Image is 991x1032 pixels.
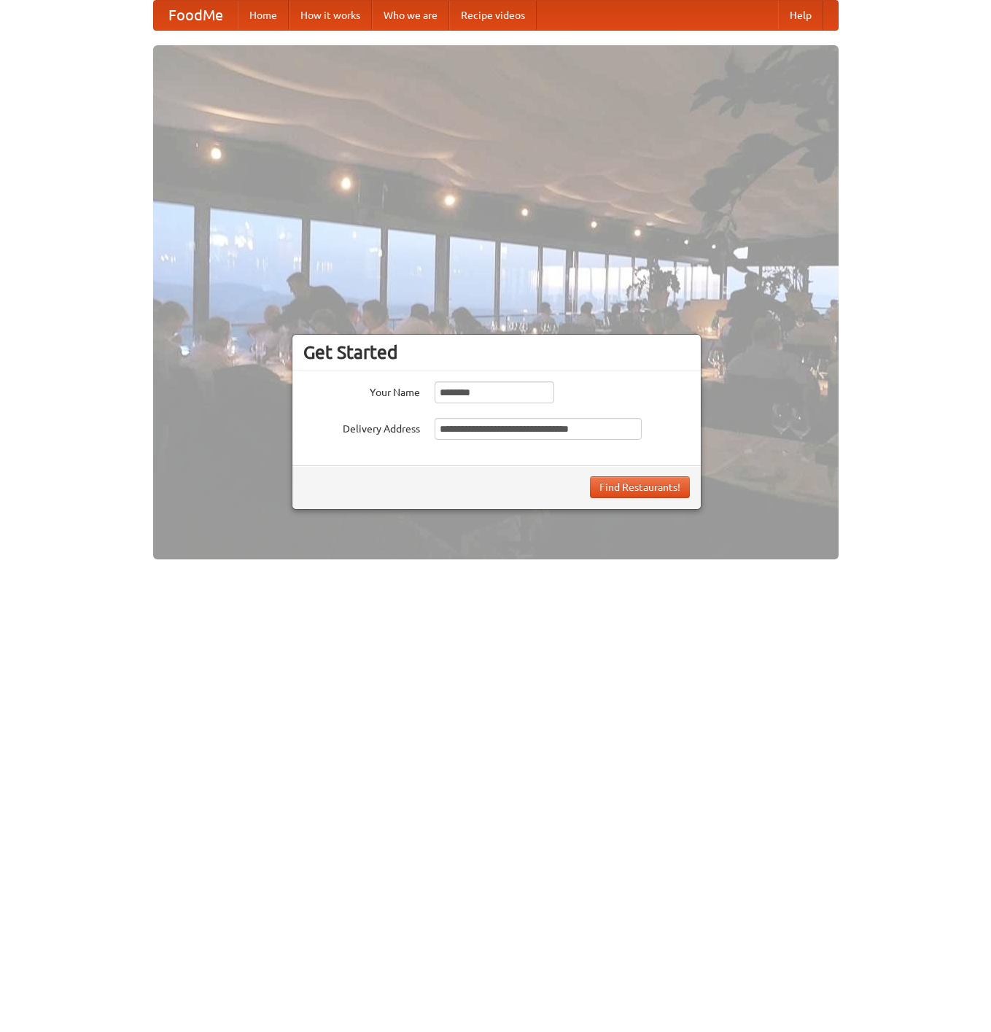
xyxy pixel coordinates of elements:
[303,381,420,400] label: Your Name
[372,1,449,30] a: Who we are
[778,1,823,30] a: Help
[303,341,690,363] h3: Get Started
[449,1,537,30] a: Recipe videos
[238,1,289,30] a: Home
[303,418,420,436] label: Delivery Address
[289,1,372,30] a: How it works
[590,476,690,498] button: Find Restaurants!
[154,1,238,30] a: FoodMe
